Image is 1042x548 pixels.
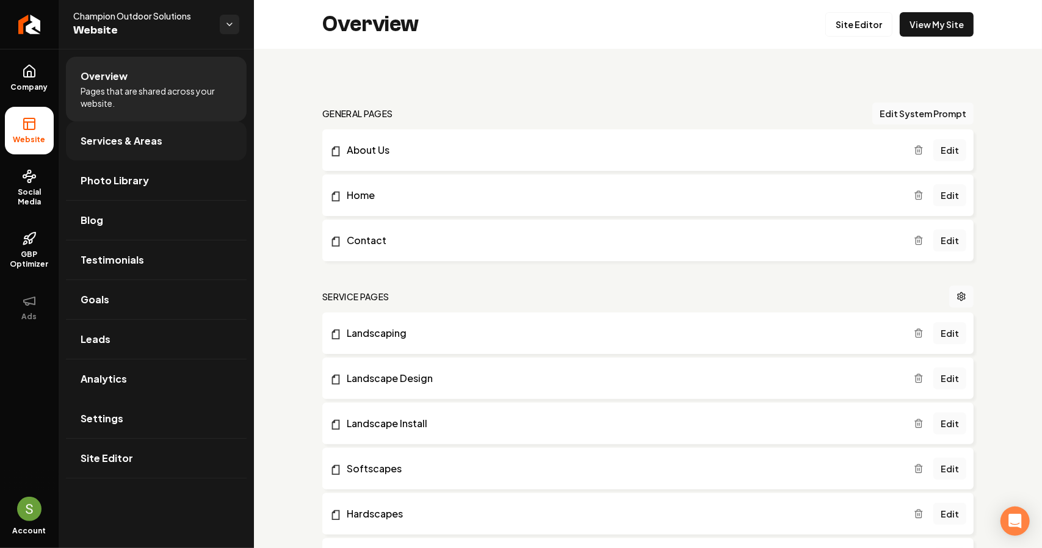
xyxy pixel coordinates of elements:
[933,229,966,251] a: Edit
[933,322,966,344] a: Edit
[66,359,247,398] a: Analytics
[81,253,144,267] span: Testimonials
[330,326,914,341] a: Landscaping
[9,135,51,145] span: Website
[322,12,419,37] h2: Overview
[933,139,966,161] a: Edit
[330,507,914,521] a: Hardscapes
[330,233,914,248] a: Contact
[5,222,54,279] a: GBP Optimizer
[933,458,966,480] a: Edit
[73,22,210,39] span: Website
[5,54,54,102] a: Company
[66,399,247,438] a: Settings
[81,372,127,386] span: Analytics
[322,107,393,120] h2: general pages
[17,312,42,322] span: Ads
[933,367,966,389] a: Edit
[81,213,103,228] span: Blog
[73,10,210,22] span: Champion Outdoor Solutions
[330,143,914,157] a: About Us
[933,413,966,434] a: Edit
[81,451,133,466] span: Site Editor
[1000,507,1030,536] div: Open Intercom Messenger
[17,497,42,521] button: Open user button
[933,503,966,525] a: Edit
[900,12,974,37] a: View My Site
[81,85,232,109] span: Pages that are shared across your website.
[5,284,54,331] button: Ads
[933,184,966,206] a: Edit
[66,201,247,240] a: Blog
[6,82,53,92] span: Company
[330,461,914,476] a: Softscapes
[13,526,46,536] span: Account
[66,121,247,160] a: Services & Areas
[66,161,247,200] a: Photo Library
[5,250,54,269] span: GBP Optimizer
[81,332,110,347] span: Leads
[322,290,389,303] h2: Service Pages
[66,320,247,359] a: Leads
[81,173,149,188] span: Photo Library
[825,12,892,37] a: Site Editor
[872,103,974,124] button: Edit System Prompt
[5,159,54,217] a: Social Media
[66,439,247,478] a: Site Editor
[330,371,914,386] a: Landscape Design
[81,292,109,307] span: Goals
[5,187,54,207] span: Social Media
[17,497,42,521] img: Sales Champion
[18,15,41,34] img: Rebolt Logo
[330,188,914,203] a: Home
[330,416,914,431] a: Landscape Install
[81,411,123,426] span: Settings
[66,240,247,279] a: Testimonials
[66,280,247,319] a: Goals
[81,69,128,84] span: Overview
[81,134,162,148] span: Services & Areas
